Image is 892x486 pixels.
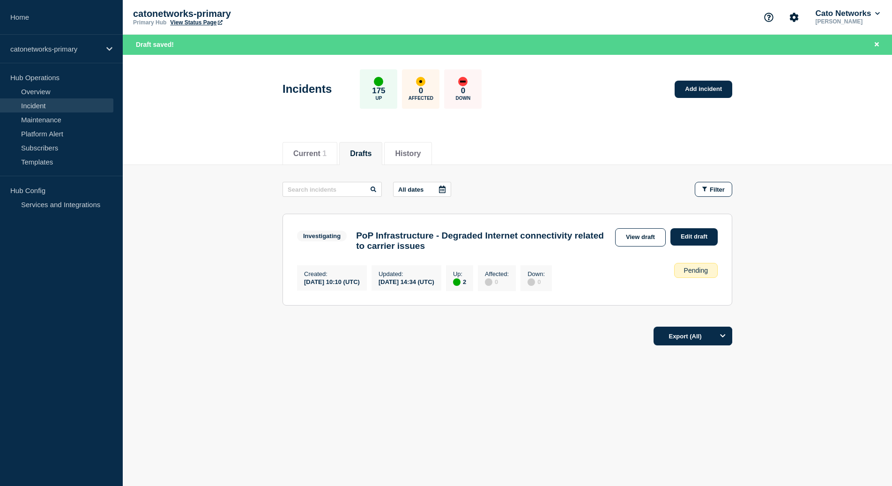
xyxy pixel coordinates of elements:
[393,182,451,197] button: All dates
[419,86,423,96] p: 0
[674,263,718,278] div: Pending
[784,7,804,27] button: Account settings
[416,77,425,86] div: affected
[453,270,466,277] p: Up :
[759,7,779,27] button: Support
[282,82,332,96] h1: Incidents
[133,8,320,19] p: catonetworks-primary
[322,150,327,157] span: 1
[297,231,347,241] span: Investigating
[458,77,468,86] div: down
[375,96,382,101] p: Up
[282,182,382,197] input: Search incidents
[395,150,421,158] button: History
[293,150,327,158] button: Current 1
[453,277,466,286] div: 2
[356,231,610,251] h3: PoP Infrastructure - Degraded Internet connectivity related to carrier issues
[813,18,882,25] p: [PERSON_NAME]
[615,228,666,247] a: View draft
[654,327,732,345] button: Export (All)
[133,19,166,26] p: Primary Hub
[409,96,433,101] p: Affected
[170,19,222,26] a: View Status Page
[528,277,545,286] div: 0
[528,278,535,286] div: disabled
[485,270,509,277] p: Affected :
[136,41,174,48] span: Draft saved!
[379,277,434,285] div: [DATE] 14:34 (UTC)
[372,86,385,96] p: 175
[461,86,465,96] p: 0
[485,277,509,286] div: 0
[379,270,434,277] p: Updated :
[714,327,732,345] button: Options
[528,270,545,277] p: Down :
[456,96,471,101] p: Down
[453,278,461,286] div: up
[398,186,424,193] p: All dates
[304,277,360,285] div: [DATE] 10:10 (UTC)
[675,81,732,98] a: Add incident
[670,228,718,246] a: Edit draft
[695,182,732,197] button: Filter
[10,45,100,53] p: catonetworks-primary
[813,9,882,18] button: Cato Networks
[710,186,725,193] span: Filter
[871,39,883,50] button: Close banner
[374,77,383,86] div: up
[485,278,492,286] div: disabled
[304,270,360,277] p: Created :
[350,150,372,158] button: Drafts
